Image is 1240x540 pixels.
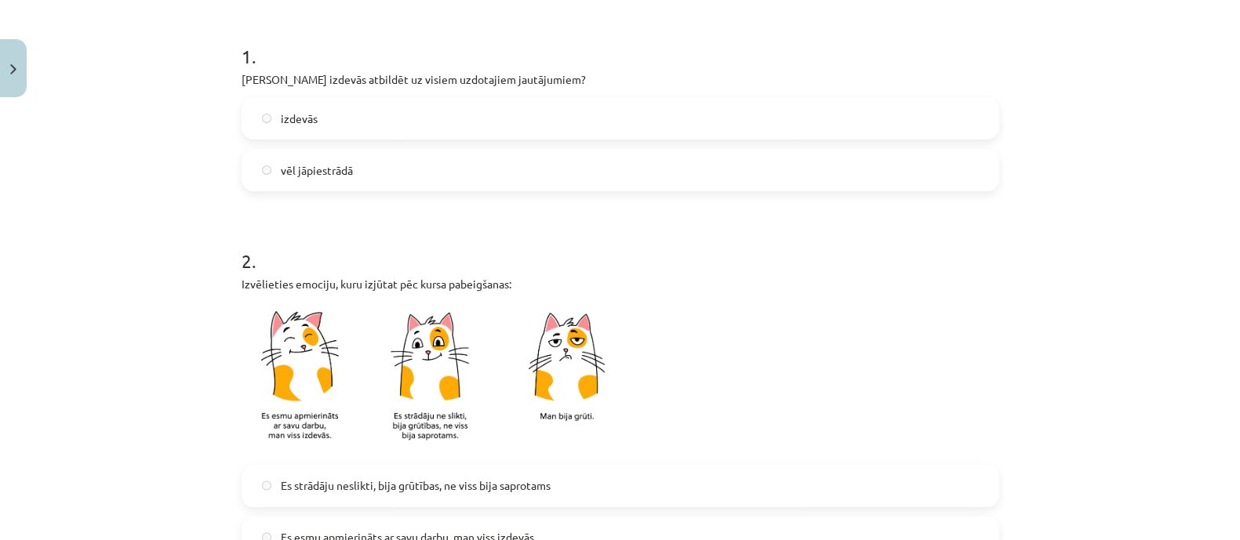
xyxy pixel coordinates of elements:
[281,111,318,127] span: izdevās
[281,477,551,494] span: Es strādāju neslikti, bija grūtības, ne viss bija saprotams
[242,276,999,292] p: Izvēlieties emociju, kuru izjūtat pēc kursa pabeigšanas:
[281,162,353,179] span: vēl jāpiestrādā
[262,480,272,491] input: Es strādāju neslikti, bija grūtības, ne viss bija saprotams
[262,114,272,124] input: izdevās
[10,64,16,74] img: icon-close-lesson-0947bae3869378f0d4975bcd49f059093ad1ed9edebbc8119c70593378902aed.svg
[242,18,999,67] h1: 1 .
[242,223,999,271] h1: 2 .
[262,165,272,176] input: vēl jāpiestrādā
[242,71,999,88] p: [PERSON_NAME] izdevās atbildēt uz visiem uzdotajiem jautājumiem?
